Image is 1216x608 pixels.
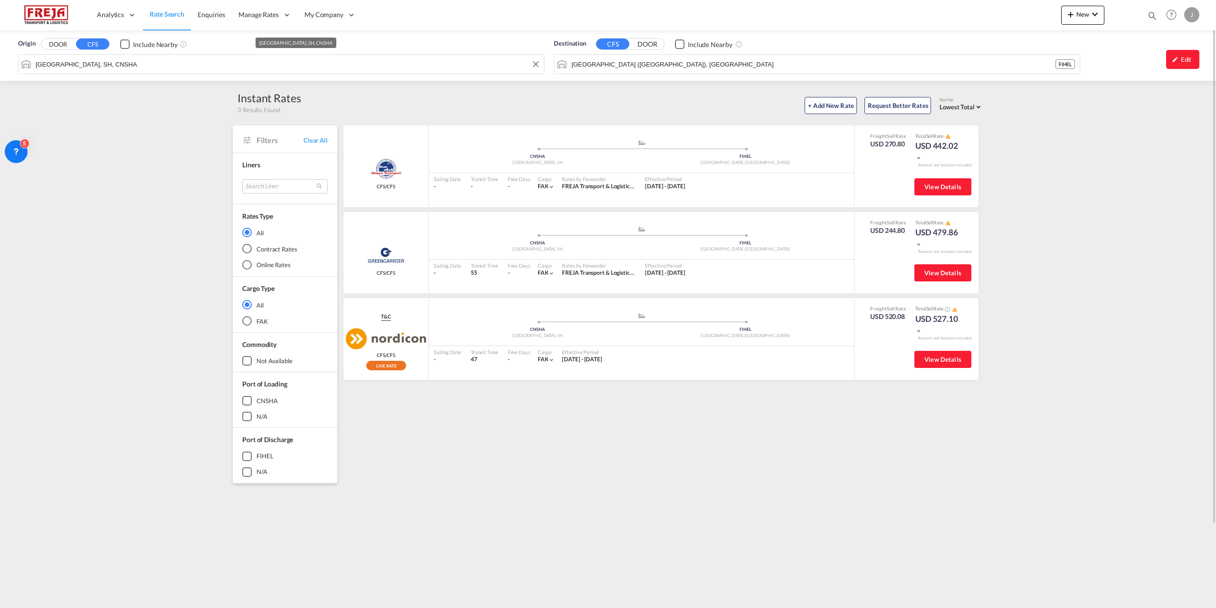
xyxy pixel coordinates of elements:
[645,269,685,276] span: [DATE] - [DATE]
[645,183,685,191] div: 01 Sep 2025 - 15 Sep 2025
[688,40,732,49] div: Include Nearby
[944,133,951,140] button: icon-alert
[377,183,395,190] span: CFS/CFS
[434,246,642,252] div: [GEOGRAPHIC_DATA], SH
[1166,50,1199,69] div: icon-pencilEdit
[554,55,1080,74] md-input-container: Helsingfors (Helsinki), FIHEL
[554,39,586,48] span: Destination
[370,157,402,181] img: Shipco Transport
[926,220,934,225] span: Sell
[870,219,906,226] div: Freight Rate
[915,328,922,334] md-icon: icon-chevron-down
[914,351,971,368] button: View Details
[508,269,510,277] div: -
[642,333,850,339] div: [GEOGRAPHIC_DATA] ([GEOGRAPHIC_DATA])
[952,307,958,312] md-icon: icon-alert
[529,57,543,71] button: Clear Input
[381,313,391,320] span: T&C
[508,348,531,356] div: Free Days
[508,175,531,183] div: Free Days
[1172,56,1178,63] md-icon: icon-pencil
[887,306,895,311] span: Sell
[366,361,406,370] div: Rollable available
[940,101,983,112] md-select: Select: Lowest Total
[242,284,275,293] div: Cargo Type
[538,183,549,190] span: FAK
[924,269,961,277] span: View Details
[259,38,332,48] div: [GEOGRAPHIC_DATA], SH, CNSHA
[914,178,971,195] button: View Details
[242,340,276,348] span: Commodity
[887,220,895,225] span: Sell
[538,356,549,363] span: FAK
[238,10,279,19] span: Manage Rates
[242,396,328,405] md-checkbox: CNSHA
[508,183,510,191] div: -
[548,183,555,190] md-icon: icon-chevron-down
[645,183,685,190] span: [DATE] - [DATE]
[940,103,975,111] span: Lowest Total
[562,356,602,364] div: 01 Sep 2025 - 14 Sep 2025
[1147,10,1158,21] md-icon: icon-magnify
[562,348,602,356] div: Effective Period
[41,39,75,50] button: DOOR
[76,39,109,49] button: CFS
[870,226,906,235] div: USD 244.80
[1061,6,1104,25] button: icon-plus 400-fgNewicon-chevron-down
[642,154,850,160] div: FIHEL
[471,269,498,277] div: 55
[562,262,636,269] div: Rates by Forwarder
[434,262,461,269] div: Sailing Date
[642,160,850,166] div: [GEOGRAPHIC_DATA] ([GEOGRAPHIC_DATA])
[887,133,895,139] span: Sell
[242,228,328,237] md-radio-button: All
[870,139,906,149] div: USD 270.80
[943,306,950,313] button: Spot Rates are dynamic & can fluctuate with time
[237,90,301,106] div: Instant Rates
[870,133,906,139] div: Freight Rate
[256,412,267,421] div: N/A
[133,40,178,49] div: Include Nearby
[675,39,732,49] md-checkbox: Checkbox No Ink
[471,175,498,183] div: Transit Time
[1163,7,1179,23] span: Help
[434,348,461,356] div: Sailing Date
[434,356,461,364] div: -
[256,452,274,460] div: FIHEL
[19,55,544,74] md-input-container: Shanghai, SH, CNSHA
[636,313,647,318] md-icon: assets/icons/custom/ship-fill.svg
[1065,10,1101,18] span: New
[562,175,636,183] div: Rates by Forwarder
[915,140,963,163] div: USD 442.02
[366,361,406,370] img: live-rate.svg
[562,183,663,190] span: FREJA Transport & Logistics Holding A/S
[1184,7,1199,22] div: J
[304,136,328,145] span: Clear All
[242,244,328,253] md-radio-button: Contract Rates
[471,356,498,364] div: 47
[434,240,642,246] div: CNSHA
[915,219,963,227] div: Total Rate
[180,40,187,48] md-icon: Unchecked: Ignores neighbouring ports when fetching rates.Checked : Includes neighbouring ports w...
[915,227,963,250] div: USD 479.86
[538,348,555,356] div: Cargo
[870,305,906,312] div: Freight Rate
[870,312,906,321] div: USD 520.08
[864,97,931,114] button: Request Better Rates
[645,269,685,277] div: 01 Sep 2025 - 14 Sep 2025
[256,135,304,145] span: Filters
[926,306,934,311] span: Sell
[508,262,531,269] div: Free Days
[304,10,343,19] span: My Company
[951,306,958,313] button: icon-alert
[434,327,642,333] div: CNSHA
[911,249,978,254] div: Remark and Inclusion included
[562,269,663,276] span: FREJA Transport & Logistics Holding A/S
[915,154,922,161] md-icon: icon-chevron-down
[471,348,498,356] div: Transit Time
[924,183,961,191] span: View Details
[642,327,850,333] div: FIHEL
[944,219,951,226] button: icon-alert
[434,333,642,339] div: [GEOGRAPHIC_DATA], SH
[365,243,407,267] img: Greencarrier Consolidators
